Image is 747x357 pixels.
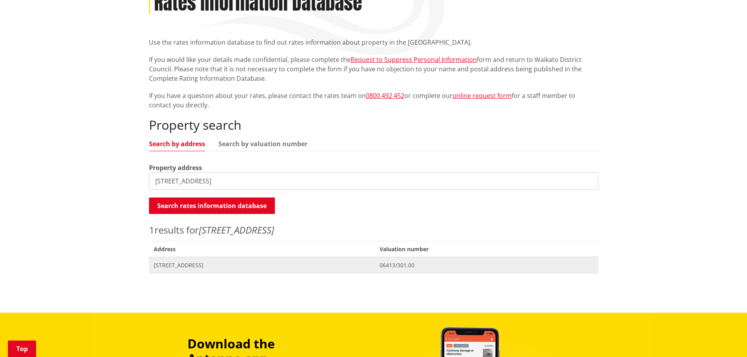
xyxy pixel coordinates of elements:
p: results for [149,223,598,237]
p: If you would like your details made confidential, please complete the form and return to Waikato ... [149,55,598,83]
span: 06413/301.00 [380,261,593,269]
a: Search by address [149,141,205,147]
p: Use the rates information database to find out rates information about property in the [GEOGRAPHI... [149,38,598,47]
span: Valuation number [375,241,598,257]
a: online request form [453,91,512,100]
a: [STREET_ADDRESS] 06413/301.00 [149,257,598,273]
span: 1 [149,223,154,236]
a: Top [8,341,36,357]
a: 0800 492 452 [366,91,404,100]
span: Address [149,241,375,257]
a: Search by valuation number [218,141,307,147]
a: Request to Suppress Personal Information [351,55,477,64]
button: Search rates information database [149,198,275,214]
em: [STREET_ADDRESS] [199,223,274,236]
span: [STREET_ADDRESS] [154,261,371,269]
label: Property address [149,163,202,172]
input: e.g. Duke Street NGARUAWAHIA [149,172,598,190]
h2: Property search [149,118,598,132]
p: If you have a question about your rates, please contact the rates team on or complete our for a s... [149,91,598,110]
